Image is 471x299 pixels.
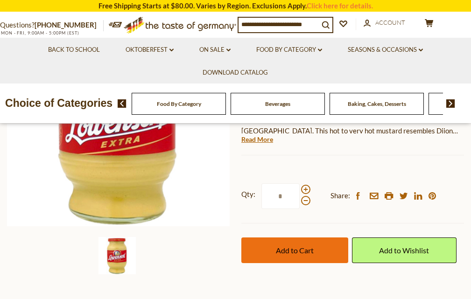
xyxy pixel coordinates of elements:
strong: Qty: [241,188,255,200]
a: Food By Category [256,45,322,55]
a: [PHONE_NUMBER] [35,21,97,29]
img: Lowensenf Extra Hot Mustard [98,237,136,274]
a: Baking, Cakes, Desserts [348,100,406,107]
span: Account [375,19,405,26]
a: Read More [241,135,273,144]
a: Back to School [48,45,100,55]
a: Click here for details. [307,1,373,10]
a: Account [364,18,405,28]
a: Add to Wishlist [352,237,457,263]
a: Food By Category [157,100,201,107]
img: previous arrow [118,99,127,108]
img: next arrow [446,99,455,108]
input: Qty: [261,183,300,209]
a: Oktoberfest [126,45,174,55]
p: A true specialty from the city of [GEOGRAPHIC_DATA] at the [GEOGRAPHIC_DATA]. This hot to very ho... [241,113,464,137]
button: Add to Cart [241,237,348,263]
a: Download Catalog [203,68,268,78]
span: Share: [330,190,350,202]
a: Beverages [265,100,290,107]
a: On Sale [199,45,231,55]
span: Add to Cart [276,246,314,255]
a: Seasons & Occasions [348,45,423,55]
